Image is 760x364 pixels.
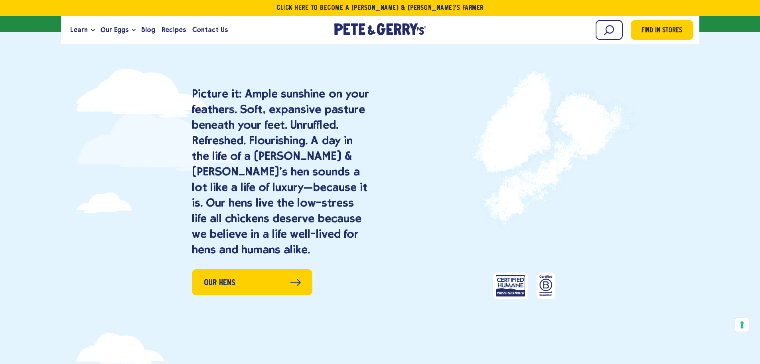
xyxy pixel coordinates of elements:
[735,318,749,332] button: Your consent preferences for tracking technologies
[192,25,228,35] span: Contact Us
[70,25,88,35] span: Learn
[132,29,136,32] button: Open the dropdown menu for Our Eggs
[91,29,95,32] button: Open the dropdown menu for Learn
[192,86,371,257] p: Picture it: Ample sunshine on your feathers. Soft, expansive pasture beneath your feet. Unruffled...
[162,25,186,35] span: Recipes
[596,20,623,40] input: Search
[158,19,189,41] a: Recipes
[141,25,155,35] span: Blog
[631,20,693,40] a: Find in Stores
[97,19,132,41] a: Our Eggs
[67,19,91,41] a: Learn
[138,19,158,41] a: Blog
[192,269,312,295] a: Our Hens
[101,25,128,35] span: Our Eggs
[204,277,235,289] span: Our Hens
[642,26,682,36] span: Find in Stores
[189,19,231,41] a: Contact Us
